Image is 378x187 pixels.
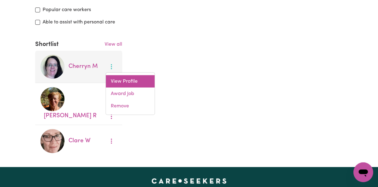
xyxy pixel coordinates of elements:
div: More options [106,72,155,115]
label: Able to assist with personal care [43,19,115,26]
a: Clare W [69,138,90,144]
a: View all [105,42,122,47]
a: Remove Cherryn from shortlist [106,100,155,112]
img: Clare W [40,129,65,153]
img: Jolene R [40,87,65,111]
a: View Profile [106,75,155,87]
a: Cherryn M [69,64,98,69]
label: Popular care workers [43,6,91,14]
a: [PERSON_NAME] R [44,113,97,119]
button: More options [106,111,117,121]
button: More options [106,136,117,146]
a: Careseekers home page [152,178,226,183]
img: Cherryn M [40,54,65,79]
iframe: Button to launch messaging window [353,162,373,182]
h2: Shortlist [35,41,59,48]
a: Award Job [106,87,155,100]
button: More options [106,62,117,72]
